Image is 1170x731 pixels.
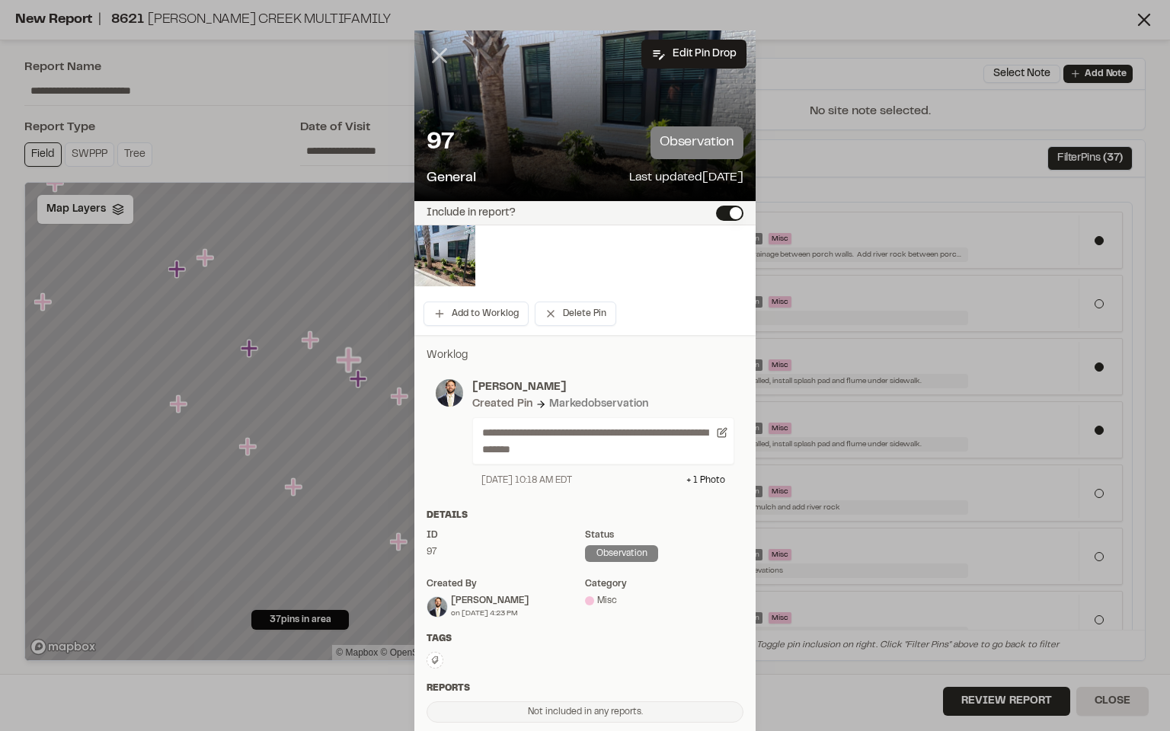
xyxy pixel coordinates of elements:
button: Edit Tags [427,652,443,669]
div: Tags [427,632,743,646]
p: General [427,168,476,189]
div: Created by [427,577,585,591]
div: Created Pin [472,396,532,413]
div: ID [427,528,585,542]
div: on [DATE] 4:23 PM [451,608,529,619]
div: Marked observation [549,396,648,413]
p: 97 [427,128,454,158]
p: Last updated [DATE] [629,168,743,189]
p: [PERSON_NAME] [472,379,734,396]
div: Reports [427,682,743,695]
button: Delete Pin [535,302,616,326]
img: photo [436,379,463,407]
div: Not included in any reports. [427,701,743,723]
div: Status [585,528,743,542]
div: 97 [427,545,585,559]
img: file [414,225,475,286]
div: [DATE] 10:18 AM EDT [481,474,572,487]
img: Douglas Jennings [427,597,447,617]
div: + 1 Photo [686,474,725,487]
div: Misc [585,594,743,608]
label: Include in report? [427,208,516,219]
div: observation [585,545,658,562]
div: Details [427,509,743,522]
div: category [585,577,743,591]
p: observation [651,126,743,159]
button: Add to Worklog [424,302,529,326]
div: [PERSON_NAME] [451,594,529,608]
p: Worklog [427,347,743,364]
button: Edit Pin Drop [641,40,746,69]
